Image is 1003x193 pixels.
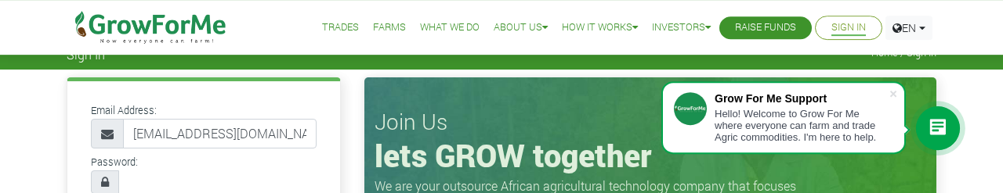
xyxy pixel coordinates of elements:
label: Password: [91,155,138,170]
a: Raise Funds [735,20,796,36]
a: How it Works [562,20,638,36]
div: Grow For Me Support [715,92,889,105]
a: Trades [322,20,359,36]
h3: Join Us [375,109,926,135]
a: About Us [494,20,548,36]
span: Sign In [67,47,105,62]
a: EN [885,16,932,40]
a: Sign In [831,20,866,36]
a: Investors [652,20,711,36]
a: Farms [373,20,406,36]
input: Email Address [123,119,317,148]
div: Hello! Welcome to Grow For Me where everyone can farm and trade Agric commodities. I'm here to help. [715,108,889,143]
label: Email Address: [91,103,157,118]
h1: lets GROW together [375,137,926,174]
a: What We Do [420,20,480,36]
